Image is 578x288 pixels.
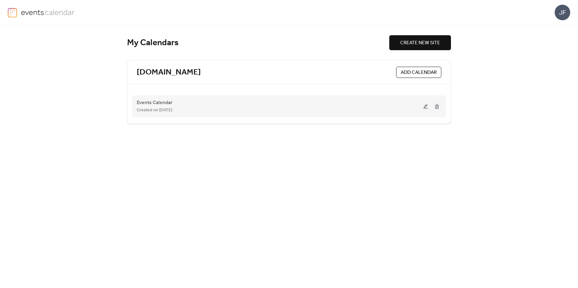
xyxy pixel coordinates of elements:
span: Created on [DATE] [137,107,172,114]
img: logo [8,7,17,17]
a: [DOMAIN_NAME] [137,67,201,78]
span: CREATE NEW SITE [400,39,440,47]
div: My Calendars [127,37,389,48]
div: JF [555,5,570,20]
span: Events Calendar [137,99,173,107]
button: CREATE NEW SITE [389,35,451,50]
span: ADD CALENDAR [401,69,437,76]
img: logo-type [21,7,75,17]
a: Events Calendar [137,101,173,104]
button: ADD CALENDAR [396,67,441,78]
